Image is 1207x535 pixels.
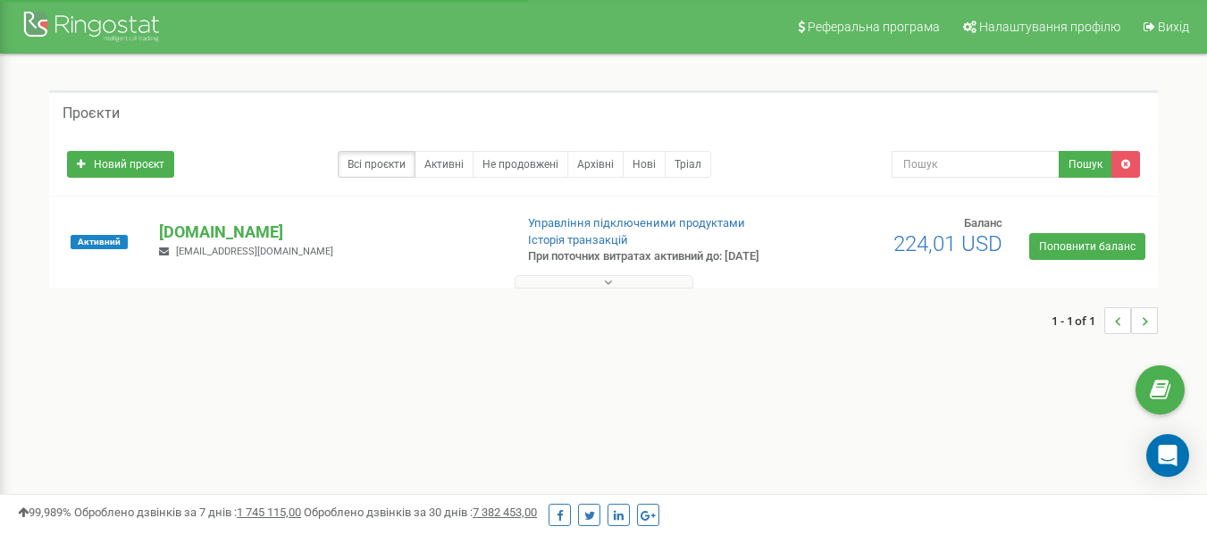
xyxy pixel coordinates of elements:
[979,20,1120,34] span: Налаштування профілю
[1158,20,1189,34] span: Вихід
[528,248,776,265] p: При поточних витратах активний до: [DATE]
[18,506,71,519] span: 99,989%
[176,246,333,257] span: [EMAIL_ADDRESS][DOMAIN_NAME]
[71,235,128,249] span: Активний
[1059,151,1112,178] button: Пошук
[528,233,628,247] a: Історія транзакцій
[1052,307,1104,334] span: 1 - 1 of 1
[1052,289,1158,352] nav: ...
[67,151,174,178] a: Новий проєкт
[964,216,1002,230] span: Баланс
[567,151,624,178] a: Архівні
[473,506,537,519] u: 7 382 453,00
[304,506,537,519] span: Оброблено дзвінків за 30 днів :
[665,151,711,178] a: Тріал
[892,151,1060,178] input: Пошук
[473,151,568,178] a: Не продовжені
[237,506,301,519] u: 1 745 115,00
[338,151,415,178] a: Всі проєкти
[1029,233,1145,260] a: Поповнити баланс
[74,506,301,519] span: Оброблено дзвінків за 7 днів :
[415,151,474,178] a: Активні
[893,231,1002,256] span: 224,01 USD
[63,105,120,121] h5: Проєкти
[528,216,745,230] a: Управління підключеними продуктами
[159,221,499,244] p: [DOMAIN_NAME]
[1146,434,1189,477] div: Open Intercom Messenger
[623,151,666,178] a: Нові
[808,20,940,34] span: Реферальна програма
